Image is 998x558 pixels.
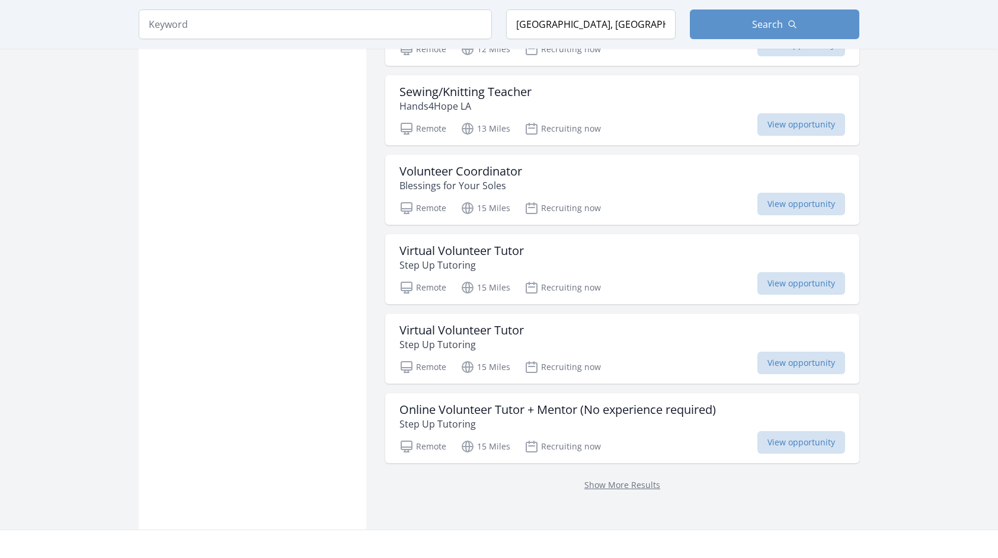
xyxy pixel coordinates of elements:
[506,9,676,39] input: Location
[399,360,446,374] p: Remote
[584,479,660,490] a: Show More Results
[399,323,524,337] h3: Virtual Volunteer Tutor
[524,360,601,374] p: Recruiting now
[385,234,859,304] a: Virtual Volunteer Tutor Step Up Tutoring Remote 15 Miles Recruiting now View opportunity
[757,431,845,454] span: View opportunity
[757,272,845,295] span: View opportunity
[399,178,522,193] p: Blessings for Your Soles
[524,280,601,295] p: Recruiting now
[460,42,510,56] p: 12 Miles
[399,244,524,258] h3: Virtual Volunteer Tutor
[460,439,510,454] p: 15 Miles
[399,403,716,417] h3: Online Volunteer Tutor + Mentor (No experience required)
[524,201,601,215] p: Recruiting now
[399,164,522,178] h3: Volunteer Coordinator
[399,417,716,431] p: Step Up Tutoring
[524,439,601,454] p: Recruiting now
[399,258,524,272] p: Step Up Tutoring
[385,155,859,225] a: Volunteer Coordinator Blessings for Your Soles Remote 15 Miles Recruiting now View opportunity
[757,113,845,136] span: View opportunity
[399,201,446,215] p: Remote
[399,85,532,99] h3: Sewing/Knitting Teacher
[460,201,510,215] p: 15 Miles
[524,42,601,56] p: Recruiting now
[460,280,510,295] p: 15 Miles
[399,337,524,352] p: Step Up Tutoring
[757,193,845,215] span: View opportunity
[399,439,446,454] p: Remote
[139,9,492,39] input: Keyword
[757,352,845,374] span: View opportunity
[524,122,601,136] p: Recruiting now
[399,42,446,56] p: Remote
[399,99,532,113] p: Hands4Hope LA
[690,9,859,39] button: Search
[752,17,783,31] span: Search
[385,314,859,384] a: Virtual Volunteer Tutor Step Up Tutoring Remote 15 Miles Recruiting now View opportunity
[385,393,859,463] a: Online Volunteer Tutor + Mentor (No experience required) Step Up Tutoring Remote 15 Miles Recruit...
[399,122,446,136] p: Remote
[385,75,859,145] a: Sewing/Knitting Teacher Hands4Hope LA Remote 13 Miles Recruiting now View opportunity
[460,360,510,374] p: 15 Miles
[460,122,510,136] p: 13 Miles
[399,280,446,295] p: Remote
